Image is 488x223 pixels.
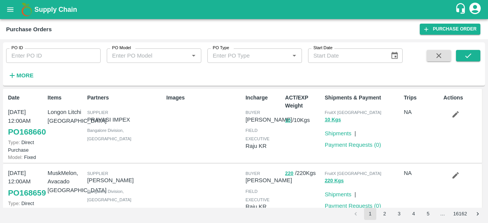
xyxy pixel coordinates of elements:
[348,208,485,220] nav: pagination navigation
[8,154,45,161] p: Fixed
[48,169,84,194] p: MuskMelon, Avacado [GEOGRAPHIC_DATA]
[48,108,84,125] p: Longon Litchi [GEOGRAPHIC_DATA]
[379,208,391,220] button: Go to page 2
[166,94,242,102] p: Images
[393,208,405,220] button: Go to page 3
[112,45,131,51] label: PO Model
[87,176,164,184] p: [PERSON_NAME]
[325,142,381,148] a: Payment Requests (0)
[8,186,46,200] a: PO168659
[87,128,132,141] span: Bangalore Division , [GEOGRAPHIC_DATA]
[48,94,84,102] p: Items
[8,140,20,145] span: Type:
[8,201,20,206] span: Type:
[308,48,384,63] input: Start Date
[387,48,402,63] button: Choose date
[285,94,322,110] p: ACT/EXP Weight
[437,210,449,218] div: …
[325,116,341,124] button: 10 Kgs
[285,169,322,178] p: / 220 Kgs
[325,203,381,209] a: Payment Requests (0)
[352,126,356,138] div: |
[87,94,164,102] p: Partners
[246,171,260,176] span: buyer
[325,171,382,176] span: FruitX [GEOGRAPHIC_DATA]
[364,208,376,220] button: page 1
[246,128,270,141] span: field executive
[6,69,35,82] button: More
[87,189,132,202] span: Bangalore Division , [GEOGRAPHIC_DATA]
[313,45,332,51] label: Start Date
[19,2,34,17] img: logo
[210,51,287,61] input: Enter PO Type
[189,51,199,61] button: Open
[246,94,282,102] p: Incharge
[8,139,45,153] p: Direct Purchase
[289,51,299,61] button: Open
[325,110,382,115] span: FruitX [GEOGRAPHIC_DATA]
[246,116,292,124] p: [PERSON_NAME]
[420,24,480,35] a: Purchase Order
[8,108,45,125] p: [DATE] 12:00AM
[8,154,22,160] span: Model:
[352,187,356,199] div: |
[468,2,482,18] div: account of current user
[16,72,34,79] strong: More
[8,169,45,186] p: [DATE] 12:00AM
[285,116,291,125] button: 10
[246,176,292,184] p: [PERSON_NAME]
[404,108,440,116] p: NA
[246,142,282,150] p: Raju KR
[246,202,282,211] p: Raju KR
[455,3,468,16] div: customer-support
[8,125,46,139] a: PO168660
[34,4,455,15] a: Supply Chain
[325,176,344,185] button: 220 Kgs
[472,208,484,220] button: Go to next page
[285,169,294,178] button: 220
[325,130,352,136] a: Shipments
[11,45,23,51] label: PO ID
[422,208,434,220] button: Go to page 5
[325,191,352,197] a: Shipments
[87,116,164,124] p: PRAVASI IMPEX
[246,189,270,202] span: field executive
[246,110,260,115] span: buyer
[408,208,420,220] button: Go to page 4
[87,110,108,115] span: Supplier
[404,169,440,177] p: NA
[8,200,45,214] p: Direct Purchase
[404,94,440,102] p: Trips
[443,94,480,102] p: Actions
[325,94,401,102] p: Shipments & Payment
[213,45,229,51] label: PO Type
[8,94,45,102] p: Date
[6,48,101,63] input: Enter PO ID
[87,171,108,176] span: Supplier
[109,51,186,61] input: Enter PO Model
[6,24,52,34] div: Purchase Orders
[285,116,322,125] p: / 10 Kgs
[34,6,77,13] b: Supply Chain
[451,208,469,220] button: Go to page 16162
[2,1,19,18] button: open drawer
